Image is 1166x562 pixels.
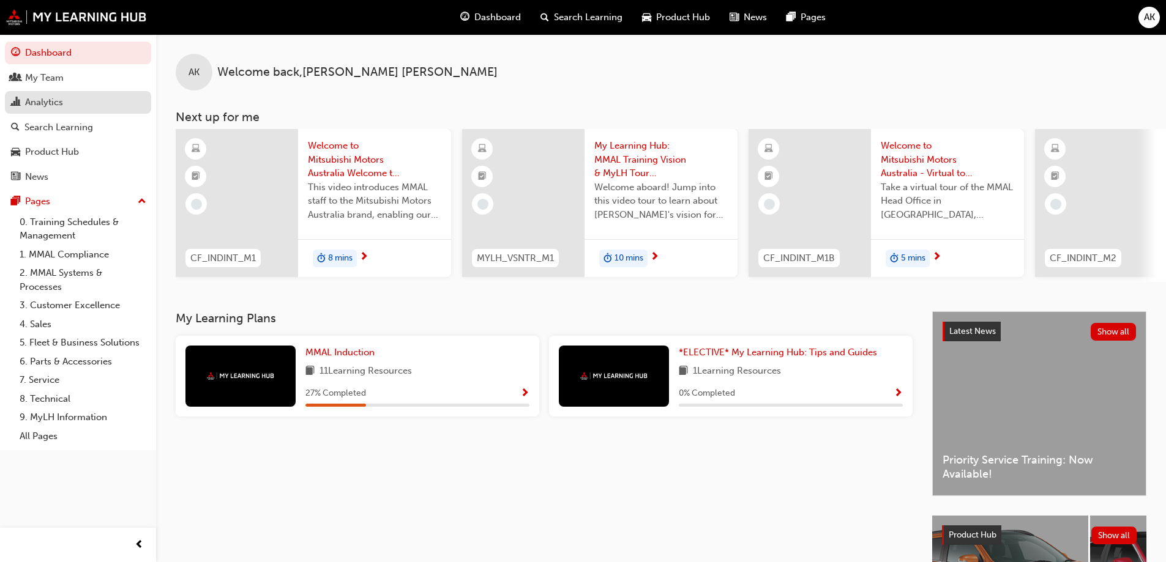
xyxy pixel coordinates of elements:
span: prev-icon [135,538,144,553]
span: AK [189,65,200,79]
a: *ELECTIVE* My Learning Hub: Tips and Guides [679,346,882,360]
span: *ELECTIVE* My Learning Hub: Tips and Guides [679,347,877,358]
span: Take a virtual tour of the MMAL Head Office in [GEOGRAPHIC_DATA], [GEOGRAPHIC_DATA]. [881,180,1014,222]
span: search-icon [11,122,20,133]
button: Pages [5,190,151,213]
span: Latest News [949,326,996,336]
a: mmal [6,9,147,25]
span: learningRecordVerb_NONE-icon [477,199,488,210]
a: search-iconSearch Learning [531,5,632,30]
a: news-iconNews [720,5,777,30]
span: Pages [801,10,826,24]
span: guage-icon [460,10,469,25]
a: 1. MMAL Compliance [15,245,151,264]
a: 6. Parts & Accessories [15,352,151,371]
button: Show Progress [520,386,529,401]
button: Show all [1091,527,1137,544]
span: learningRecordVerb_NONE-icon [1050,199,1061,210]
a: Product HubShow all [942,525,1137,545]
a: CF_INDINT_M1Welcome to Mitsubishi Motors Australia Welcome to Mitsubishi Motors Australia - Video... [176,129,451,277]
h3: Next up for me [156,110,1166,124]
span: news-icon [730,10,739,25]
span: chart-icon [11,97,20,108]
span: 11 Learning Resources [320,364,412,379]
a: 2. MMAL Systems & Processes [15,264,151,296]
a: 0. Training Schedules & Management [15,213,151,245]
a: pages-iconPages [777,5,835,30]
span: CF_INDINT_M1B [763,251,835,265]
img: mmal [580,372,648,380]
span: MYLH_VSNTR_M1 [477,251,554,265]
a: MYLH_VSNTR_M1My Learning Hub: MMAL Training Vision & MyLH Tour (Elective)Welcome aboard! Jump int... [462,129,738,277]
span: book-icon [679,364,688,379]
span: search-icon [540,10,549,25]
span: 8 mins [328,251,353,265]
span: news-icon [11,172,20,183]
span: Show Progress [520,388,529,399]
span: learningResourceType_ELEARNING-icon [192,141,200,157]
span: people-icon [11,73,20,84]
button: AK [1138,7,1160,28]
span: booktick-icon [764,169,773,185]
span: Product Hub [656,10,710,24]
a: Latest NewsShow all [943,322,1136,341]
button: DashboardMy TeamAnalyticsSearch LearningProduct HubNews [5,39,151,190]
button: Show all [1091,323,1137,341]
span: next-icon [650,252,659,263]
span: My Learning Hub: MMAL Training Vision & MyLH Tour (Elective) [594,139,728,180]
a: CF_INDINT_M1BWelcome to Mitsubishi Motors Australia - Virtual tour video for all MMAL staffTake a... [749,129,1024,277]
span: Dashboard [474,10,521,24]
span: CF_INDINT_M2 [1050,251,1116,265]
div: News [25,170,48,184]
span: 1 Learning Resources [693,364,781,379]
span: pages-icon [11,196,20,207]
span: car-icon [11,147,20,158]
span: duration-icon [890,251,899,267]
span: This video introduces MMAL staff to the Mitsubishi Motors Australia brand, enabling our staff to ... [308,180,441,222]
span: 27 % Completed [305,386,366,401]
h3: My Learning Plans [176,311,913,325]
a: 9. MyLH Information [15,408,151,427]
span: learningResourceType_ELEARNING-icon [1051,141,1059,157]
a: 8. Technical [15,390,151,409]
span: AK [1144,10,1155,24]
span: booktick-icon [478,169,487,185]
span: pages-icon [787,10,796,25]
a: All Pages [15,427,151,446]
div: Analytics [25,95,63,109]
a: News [5,166,151,188]
div: Pages [25,194,50,209]
span: next-icon [359,252,368,263]
span: CF_INDINT_M1 [190,251,256,265]
a: 7. Service [15,371,151,390]
a: My Team [5,67,151,89]
button: Show Progress [894,386,903,401]
a: MMAL Induction [305,346,379,360]
span: book-icon [305,364,315,379]
span: News [744,10,767,24]
a: 4. Sales [15,315,151,334]
span: guage-icon [11,48,20,59]
span: 0 % Completed [679,386,735,401]
a: Latest NewsShow allPriority Service Training: Now Available! [932,311,1146,496]
span: car-icon [642,10,651,25]
a: 3. Customer Excellence [15,296,151,315]
a: Search Learning [5,116,151,139]
span: 10 mins [615,251,643,265]
span: duration-icon [604,251,612,267]
span: next-icon [932,252,941,263]
span: Welcome aboard! Jump into this video tour to learn about [PERSON_NAME]'s vision for your learning... [594,180,728,222]
span: learningRecordVerb_NONE-icon [764,199,775,210]
span: Welcome to Mitsubishi Motors Australia - Virtual tour video for all MMAL staff [881,139,1014,180]
span: up-icon [138,194,146,210]
span: learningResourceType_ELEARNING-icon [764,141,773,157]
div: Product Hub [25,145,79,159]
span: Welcome back , [PERSON_NAME] [PERSON_NAME] [217,65,498,79]
span: MMAL Induction [305,347,375,358]
span: Welcome to Mitsubishi Motors Australia Welcome to Mitsubishi Motors Australia - Video (MMAL Induc... [308,139,441,180]
div: My Team [25,71,64,85]
span: Product Hub [949,530,996,540]
span: Priority Service Training: Now Available! [943,453,1136,481]
img: mmal [207,372,274,380]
